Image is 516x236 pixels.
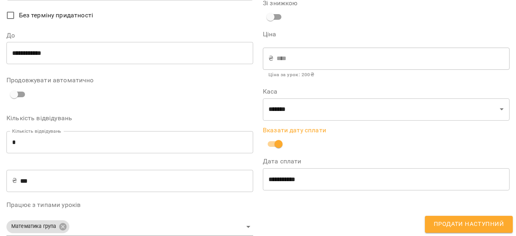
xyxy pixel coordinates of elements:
span: Математика група [6,223,61,230]
label: Дата сплати [263,158,510,165]
span: Продати наступний [434,219,504,230]
label: Кількість відвідувань [6,115,253,121]
label: Продовжувати автоматично [6,77,253,84]
label: Каса [263,88,510,95]
label: До [6,32,253,39]
span: Без терміну придатності [19,10,93,20]
div: Математика група [6,220,69,233]
label: Вказати дату сплати [263,127,510,134]
div: Математика група [6,218,253,236]
label: Працює з типами уроків [6,202,253,208]
p: ₴ [12,176,17,186]
b: Ціна за урок : 200 ₴ [268,72,314,77]
button: Продати наступний [425,216,513,233]
label: Ціна [263,31,510,38]
p: ₴ [268,54,273,63]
